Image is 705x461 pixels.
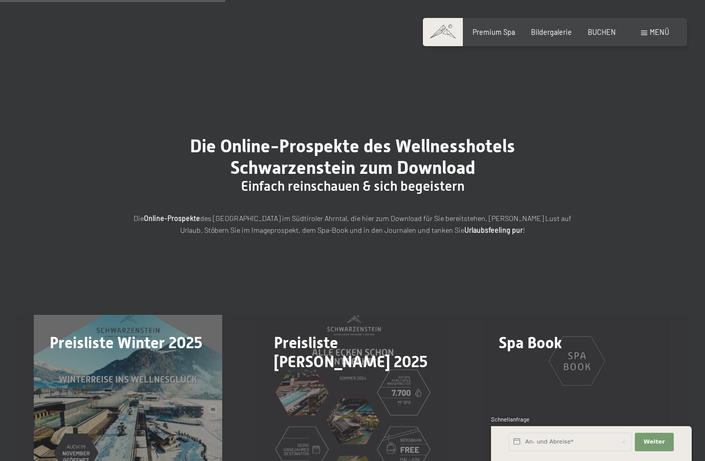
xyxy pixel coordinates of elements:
span: Weiter [644,438,665,446]
span: Menü [650,28,669,36]
span: Einfach reinschauen & sich begeistern [241,178,464,194]
a: Premium Spa [473,28,515,36]
span: Schnellanfrage [491,416,529,423]
a: BUCHEN [588,28,616,36]
span: Spa Book [499,333,562,352]
span: Die Online-Prospekte des Wellnesshotels Schwarzenstein zum Download [190,135,515,178]
p: Die des [GEOGRAPHIC_DATA] im Südtiroler Ahrntal, die hier zum Download für Sie bereitstehen, [PER... [127,213,578,236]
span: Preisliste [PERSON_NAME] 2025 [274,333,428,371]
button: Weiter [635,433,674,451]
strong: Online-Prospekte [144,214,200,223]
strong: Urlaubsfeeling pur [464,226,523,234]
a: Bildergalerie [531,28,572,36]
span: Preisliste Winter 2025 [50,333,202,352]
